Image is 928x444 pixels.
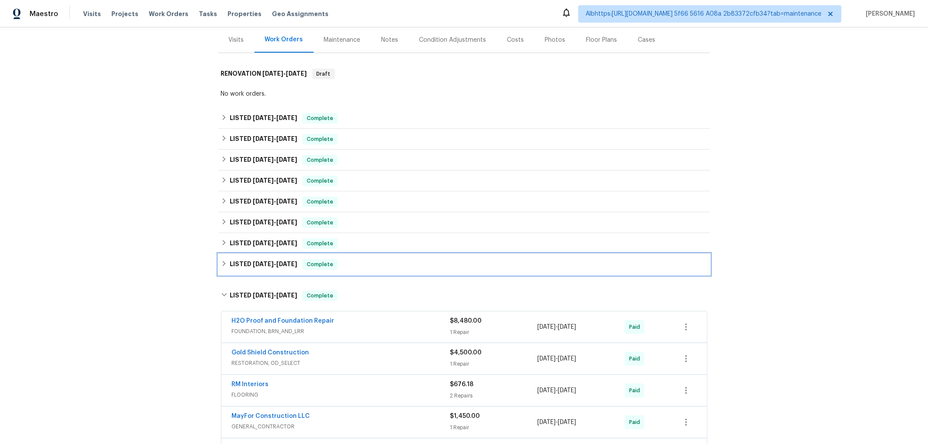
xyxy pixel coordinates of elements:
div: LISTED [DATE]-[DATE]Complete [218,129,710,150]
div: LISTED [DATE]-[DATE]Complete [218,170,710,191]
span: [DATE] [276,240,297,246]
span: [DATE] [276,261,297,267]
span: [DATE] [558,419,576,425]
h6: LISTED [230,155,297,165]
span: FLOORING [232,391,450,399]
span: [DATE] [276,177,297,184]
span: - [253,240,297,246]
h6: LISTED [230,113,297,124]
h6: LISTED [230,290,297,301]
span: [DATE] [253,157,274,163]
span: Properties [228,10,261,18]
span: [DATE] [537,324,556,330]
span: Draft [313,70,334,78]
a: Gold Shield Construction [232,350,309,356]
span: - [537,418,576,427]
div: RENOVATION [DATE]-[DATE]Draft [218,60,710,88]
div: Notes [382,36,399,44]
span: - [253,177,297,184]
span: Geo Assignments [272,10,328,18]
div: LISTED [DATE]-[DATE]Complete [218,108,710,129]
span: [DATE] [263,70,284,77]
span: [PERSON_NAME] [862,10,915,18]
span: Complete [303,114,337,123]
span: $4,500.00 [450,350,482,356]
span: Visits [83,10,101,18]
h6: LISTED [230,176,297,186]
span: - [253,198,297,204]
div: Condition Adjustments [419,36,486,44]
span: [DATE] [253,115,274,121]
div: Work Orders [265,35,303,44]
span: - [253,292,297,298]
span: Paid [629,354,643,363]
h6: LISTED [230,259,297,270]
span: Complete [303,197,337,206]
div: LISTED [DATE]-[DATE]Complete [218,191,710,212]
div: Floor Plans [586,36,617,44]
span: GENERAL_CONTRACTOR [232,422,450,431]
span: Paid [629,323,643,331]
span: Maestro [30,10,58,18]
span: - [537,386,576,395]
h6: LISTED [230,217,297,228]
span: [DATE] [276,292,297,298]
div: Visits [229,36,244,44]
span: [DATE] [537,387,556,394]
span: - [537,354,576,363]
div: 1 Repair [450,423,538,432]
span: [DATE] [558,356,576,362]
span: Complete [303,156,337,164]
span: - [253,115,297,121]
span: FOUNDATION, BRN_AND_LRR [232,327,450,336]
span: [DATE] [276,198,297,204]
div: No work orders. [221,90,707,98]
a: H2O Proof and Foundation Repair [232,318,335,324]
div: Cases [638,36,656,44]
a: MayFor Construction LLC [232,413,310,419]
h6: LISTED [230,197,297,207]
span: Paid [629,418,643,427]
span: [DATE] [253,198,274,204]
h6: LISTED [230,134,297,144]
span: Complete [303,177,337,185]
h6: RENOVATION [221,69,307,79]
span: Complete [303,291,337,300]
span: - [253,157,297,163]
span: [DATE] [276,157,297,163]
span: [DATE] [253,177,274,184]
span: [DATE] [253,219,274,225]
span: RESTORATION, OD_SELECT [232,359,450,367]
span: $8,480.00 [450,318,482,324]
span: - [253,136,297,142]
span: $1,450.00 [450,413,480,419]
div: Photos [545,36,566,44]
span: - [253,219,297,225]
span: [DATE] [558,324,576,330]
h6: LISTED [230,238,297,249]
div: LISTED [DATE]-[DATE]Complete [218,212,710,233]
span: [DATE] [276,219,297,225]
div: LISTED [DATE]-[DATE]Complete [218,282,710,310]
span: [DATE] [286,70,307,77]
a: RM Interiors [232,381,269,387]
div: Costs [507,36,524,44]
span: - [253,261,297,267]
span: Albhttps:[URL][DOMAIN_NAME] 5f66 5616 A08a 2b83372cfb34?tab=maintenance [586,10,821,18]
span: [DATE] [558,387,576,394]
span: - [537,323,576,331]
span: [DATE] [537,356,556,362]
span: [DATE] [276,115,297,121]
span: - [263,70,307,77]
div: LISTED [DATE]-[DATE]Complete [218,233,710,254]
span: Complete [303,260,337,269]
span: Tasks [199,11,217,17]
span: Complete [303,135,337,144]
div: LISTED [DATE]-[DATE]Complete [218,254,710,275]
span: [DATE] [276,136,297,142]
span: $676.18 [450,381,474,387]
div: Maintenance [324,36,361,44]
span: [DATE] [253,136,274,142]
span: [DATE] [253,292,274,298]
span: Complete [303,239,337,248]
